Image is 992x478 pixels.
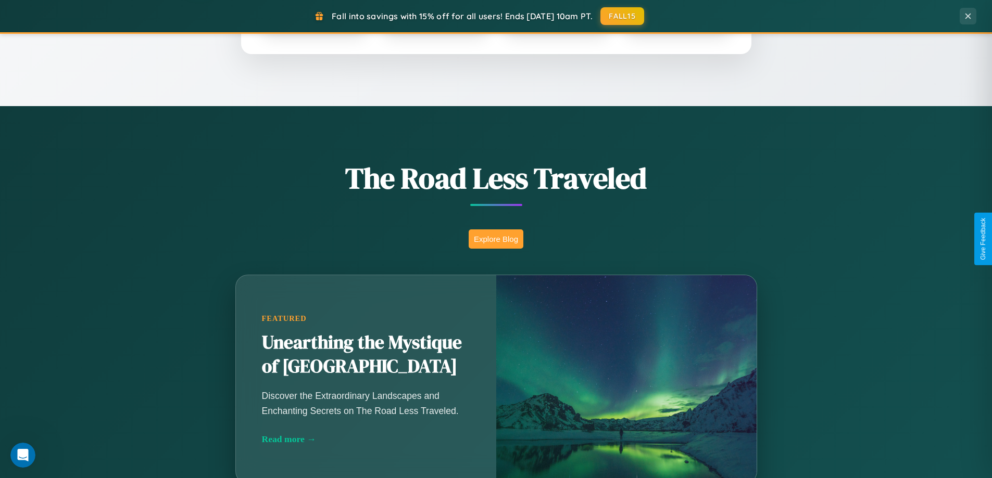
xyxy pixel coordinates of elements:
h1: The Road Less Traveled [184,158,809,198]
span: Fall into savings with 15% off for all users! Ends [DATE] 10am PT. [332,11,593,21]
button: FALL15 [600,7,644,25]
div: Read more → [262,434,470,445]
p: Discover the Extraordinary Landscapes and Enchanting Secrets on The Road Less Traveled. [262,389,470,418]
button: Explore Blog [469,229,523,249]
h2: Unearthing the Mystique of [GEOGRAPHIC_DATA] [262,331,470,379]
div: Give Feedback [980,218,987,260]
div: Featured [262,314,470,323]
iframe: Intercom live chat [10,443,35,468]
